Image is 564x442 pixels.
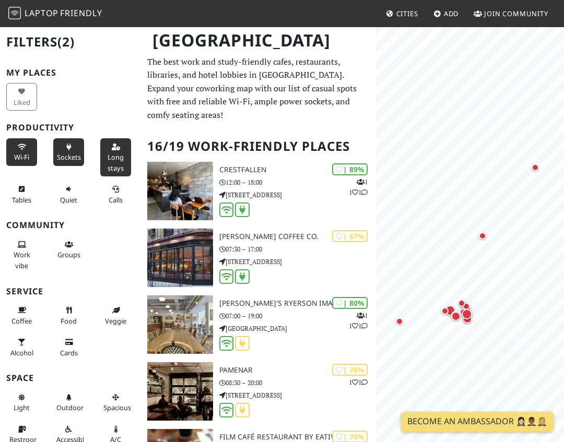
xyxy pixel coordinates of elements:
span: Credit cards [60,348,78,357]
span: Outdoor area [56,403,84,412]
div: Map marker [479,232,491,245]
span: Stable Wi-Fi [14,152,29,162]
div: | 67% [332,230,368,242]
button: Outdoor [53,389,84,416]
div: Map marker [445,305,460,320]
h3: Community [6,220,135,230]
p: The best work and study-friendly cafes, restaurants, libraries, and hotel lobbies in [GEOGRAPHIC_... [147,55,370,122]
h3: Space [6,373,135,383]
h3: Productivity [6,123,135,133]
a: Add [429,4,463,23]
button: Work vibe [6,236,37,274]
div: Map marker [396,318,408,330]
span: Laptop [25,7,58,19]
span: Coffee [11,316,32,326]
button: Calls [100,181,131,208]
h3: [PERSON_NAME] Coffee Co. [219,232,376,241]
button: Quiet [53,181,84,208]
img: LaptopFriendly [8,7,21,19]
span: People working [14,250,30,270]
div: Map marker [451,312,465,325]
button: Wi-Fi [6,138,37,166]
h2: Filters [6,26,135,58]
span: Work-friendly tables [12,195,31,205]
button: Spacious [100,389,131,416]
h3: Crestfallen [219,165,376,174]
span: (2) [57,33,75,50]
span: Join Community [484,9,548,18]
button: Cards [53,333,84,361]
span: Cities [396,9,418,18]
button: Veggie [100,302,131,329]
p: 1 1 1 [349,177,368,197]
h3: Film Café Restaurant by Eative [219,433,376,441]
a: Crestfallen | 89% 111 Crestfallen 12:00 – 18:00 [STREET_ADDRESS] [141,162,376,220]
h3: [PERSON_NAME]'s Ryerson Image Arts [219,299,376,308]
span: Spacious [103,403,131,412]
button: Coffee [6,302,37,329]
button: Sockets [53,138,84,166]
p: [GEOGRAPHIC_DATA] [219,324,376,333]
p: [STREET_ADDRESS] [219,390,376,400]
a: Become an Ambassador 🤵🏻‍♀️🤵🏾‍♂️🤵🏼‍♀️ [401,412,554,432]
p: [STREET_ADDRESS] [219,257,376,267]
img: Dineen Coffee Co. [147,229,213,287]
span: Food [61,316,77,326]
div: | 78% [332,364,368,376]
div: Map marker [532,164,544,176]
span: Natural light [14,403,30,412]
span: Video/audio calls [109,195,123,205]
img: Balzac's Ryerson Image Arts [147,295,213,354]
a: LaptopFriendly LaptopFriendly [8,5,102,23]
button: Food [53,302,84,329]
img: Pamenar [147,362,213,421]
span: Power sockets [57,152,81,162]
a: Cities [382,4,422,23]
div: Map marker [463,316,476,328]
div: Map marker [462,309,476,324]
p: 08:30 – 20:00 [219,378,376,388]
span: Group tables [57,250,80,259]
h1: [GEOGRAPHIC_DATA] [144,26,374,55]
a: Balzac's Ryerson Image Arts | 80% 111 [PERSON_NAME]'s Ryerson Image Arts 07:00 – 19:00 [GEOGRAPHI... [141,295,376,354]
h3: My Places [6,68,135,78]
span: Veggie [105,316,126,326]
button: Light [6,389,37,416]
img: Crestfallen [147,162,213,220]
span: Friendly [60,7,102,19]
div: Map marker [463,314,476,328]
p: 07:00 – 19:00 [219,311,376,321]
span: Quiet [60,195,77,205]
p: 07:30 – 17:00 [219,244,376,254]
button: Alcohol [6,333,37,361]
p: [STREET_ADDRESS] [219,190,376,200]
a: Pamenar | 78% 11 Pamenar 08:30 – 20:00 [STREET_ADDRESS] [141,362,376,421]
div: Map marker [458,300,471,312]
h3: Service [6,286,135,296]
button: Tables [6,181,37,208]
a: Join Community [469,4,553,23]
div: Map marker [441,307,454,320]
div: | 89% [332,163,368,175]
button: Long stays [100,138,131,176]
div: | 80% [332,297,368,309]
span: Long stays [108,152,124,172]
span: Alcohol [10,348,33,357]
p: 1 1 1 [349,310,368,330]
button: Groups [53,236,84,264]
p: 1 1 [349,377,368,387]
span: Add [444,9,459,18]
a: Dineen Coffee Co. | 67% [PERSON_NAME] Coffee Co. 07:30 – 17:00 [STREET_ADDRESS] [141,229,376,287]
h3: Pamenar [219,366,376,375]
p: 12:00 – 18:00 [219,177,376,187]
h2: 16/19 Work-Friendly Places [147,130,370,162]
